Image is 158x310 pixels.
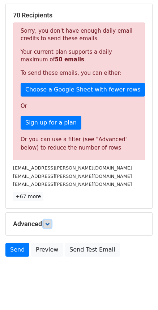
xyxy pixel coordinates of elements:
[55,56,84,63] strong: 50 emails
[21,48,137,64] p: Your current plan supports a daily maximum of .
[5,243,29,257] a: Send
[13,192,43,201] a: +67 more
[13,174,132,179] small: [EMAIL_ADDRESS][PERSON_NAME][DOMAIN_NAME]
[122,275,158,310] iframe: Chat Widget
[31,243,63,257] a: Preview
[21,135,137,152] div: Or you can use a filter (see "Advanced" below) to reduce the number of rows
[21,83,145,97] a: Choose a Google Sheet with fewer rows
[21,116,81,130] a: Sign up for a plan
[13,181,132,187] small: [EMAIL_ADDRESS][PERSON_NAME][DOMAIN_NAME]
[21,27,137,42] p: Sorry, you don't have enough daily email credits to send these emails.
[21,102,137,110] p: Or
[13,165,132,171] small: [EMAIL_ADDRESS][PERSON_NAME][DOMAIN_NAME]
[13,11,145,19] h5: 70 Recipients
[21,69,137,77] p: To send these emails, you can either:
[65,243,120,257] a: Send Test Email
[13,220,145,228] h5: Advanced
